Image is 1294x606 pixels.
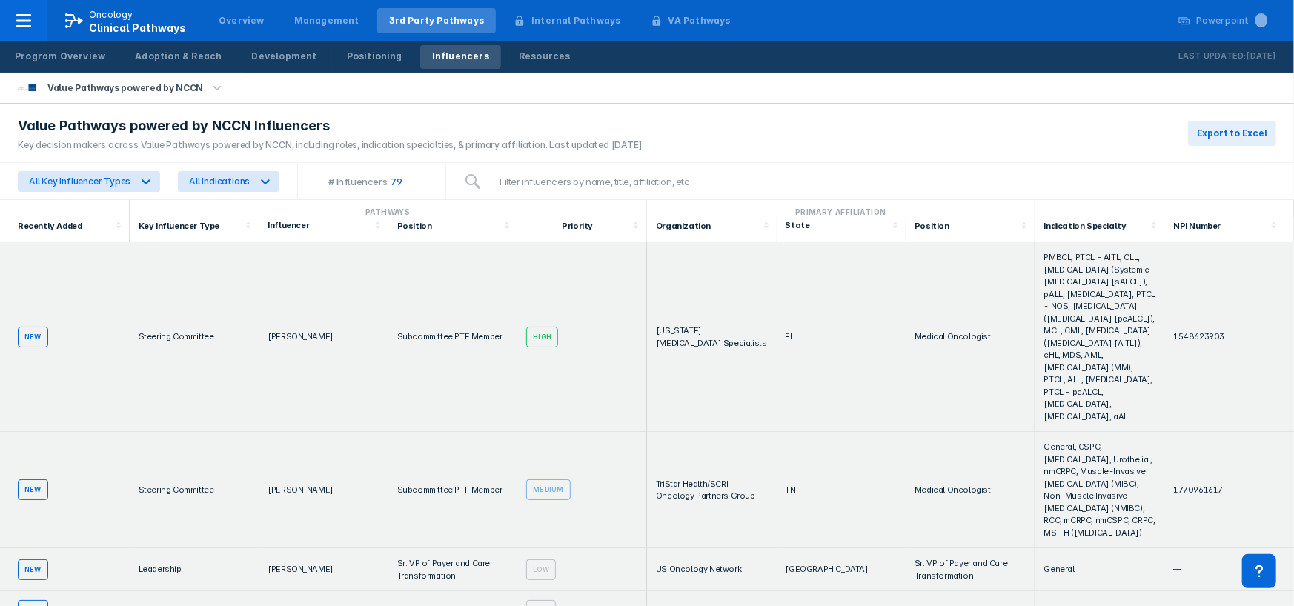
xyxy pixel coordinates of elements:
span: Value Pathways powered by NCCN Influencers [18,117,330,135]
div: VA Pathways [668,14,731,27]
div: Key decision makers across Value Pathways powered by NCCN, including roles, indication specialtie... [18,139,644,152]
div: Management [294,14,359,27]
div: Adoption & Reach [135,50,222,63]
td: Subcommittee PTF Member [388,242,518,432]
a: Influencers [420,45,501,69]
div: Medium [526,479,570,500]
div: Resources [519,50,571,63]
div: Overview [219,14,265,27]
div: All Indications [189,176,250,187]
td: FL [777,242,906,432]
a: Development [239,45,328,69]
td: Sr. VP of Payer and Care Transformation [388,548,518,591]
a: Positioning [335,45,414,69]
div: Development [251,50,316,63]
div: High [526,327,558,347]
a: Resources [507,45,583,69]
div: Influencers [432,50,489,63]
a: Program Overview [3,45,117,69]
td: General [1035,548,1165,591]
td: Medical Oncologist [906,432,1035,548]
div: Program Overview [15,50,105,63]
td: Steering Committee [130,432,259,548]
td: 1770961617 [1164,432,1294,548]
div: new [18,327,48,347]
div: 3rd Party Pathways [389,14,485,27]
td: Medical Oncologist [906,242,1035,432]
td: Subcommittee PTF Member [388,432,518,548]
div: new [18,479,48,500]
a: 3rd Party Pathways [377,8,497,33]
div: Position [397,221,432,231]
div: Priority [562,221,593,231]
div: NPI Number [1173,221,1221,231]
div: Position [915,221,949,231]
td: 1548623903 [1164,242,1294,432]
a: Management [282,8,371,33]
td: Sr. VP of Payer and Care Transformation [906,548,1035,591]
td: [PERSON_NAME] [259,548,388,591]
td: [GEOGRAPHIC_DATA] [777,548,906,591]
div: Indication Specialty [1044,221,1127,231]
span: Export to Excel [1197,127,1267,140]
a: Overview [207,8,276,33]
div: Pathways [136,206,640,218]
div: Positioning [347,50,402,63]
p: Oncology [89,8,133,21]
span: 79 [389,176,415,187]
a: Adoption & Reach [123,45,233,69]
div: Powerpoint [1196,14,1267,27]
td: General, CSPC, [MEDICAL_DATA], Urothelial, nmCRPC, Muscle-Invasive [MEDICAL_DATA] (MIBC), Non-Mus... [1035,432,1165,548]
div: # Influencers: [329,176,389,187]
div: Internal Pathways [531,14,620,27]
td: [US_STATE] [MEDICAL_DATA] Specialists [647,242,777,432]
button: Export to Excel [1188,121,1276,146]
p: [DATE] [1247,49,1276,64]
td: US Oncology Network [647,548,777,591]
td: Leadership [130,548,259,591]
p: Last Updated: [1178,49,1247,64]
div: Key Influencer Type [139,221,219,231]
td: TriStar Health/SCRI Oncology Partners Group [647,432,777,548]
td: — [1164,548,1294,591]
div: State [786,220,889,230]
td: TN [777,432,906,548]
div: Low [526,559,556,580]
div: Influencer [268,220,371,230]
div: Primary Affiliation [653,206,1029,218]
div: new [18,559,48,580]
td: [PERSON_NAME] [259,432,388,548]
input: Filter influencers by name, title, affiliation, etc. [491,167,1276,196]
div: Recently Added [18,221,82,231]
span: Clinical Pathways [89,21,186,34]
img: value-pathways-nccn [18,84,36,92]
td: Steering Committee [130,242,259,432]
div: Organization [656,221,711,231]
div: All Key Influencer Types [29,176,130,187]
div: Value Pathways powered by NCCN [42,78,209,99]
td: [PERSON_NAME] [259,242,388,432]
td: PMBCL, PTCL - AITL, CLL, [MEDICAL_DATA] (Systemic [MEDICAL_DATA] [sALCL]), pALL, [MEDICAL_DATA], ... [1035,242,1165,432]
